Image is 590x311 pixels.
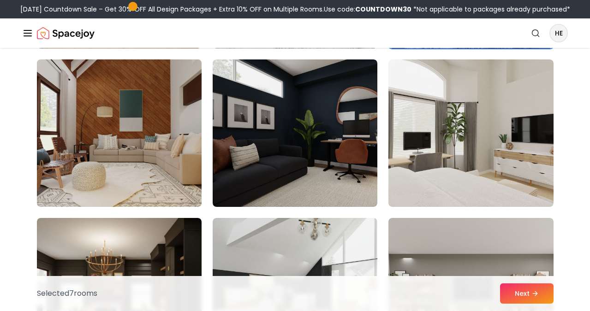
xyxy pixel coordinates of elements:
[550,25,567,41] span: HE
[22,18,568,48] nav: Global
[411,5,570,14] span: *Not applicable to packages already purchased*
[500,283,554,304] button: Next
[213,59,377,207] img: Room room-29
[355,5,411,14] b: COUNTDOWN30
[37,24,95,42] a: Spacejoy
[388,59,553,207] img: Room room-30
[20,5,570,14] div: [DATE] Countdown Sale – Get 30% OFF All Design Packages + Extra 10% OFF on Multiple Rooms.
[33,56,206,211] img: Room room-28
[549,24,568,42] button: HE
[37,288,97,299] p: Selected 7 room s
[324,5,411,14] span: Use code:
[37,24,95,42] img: Spacejoy Logo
